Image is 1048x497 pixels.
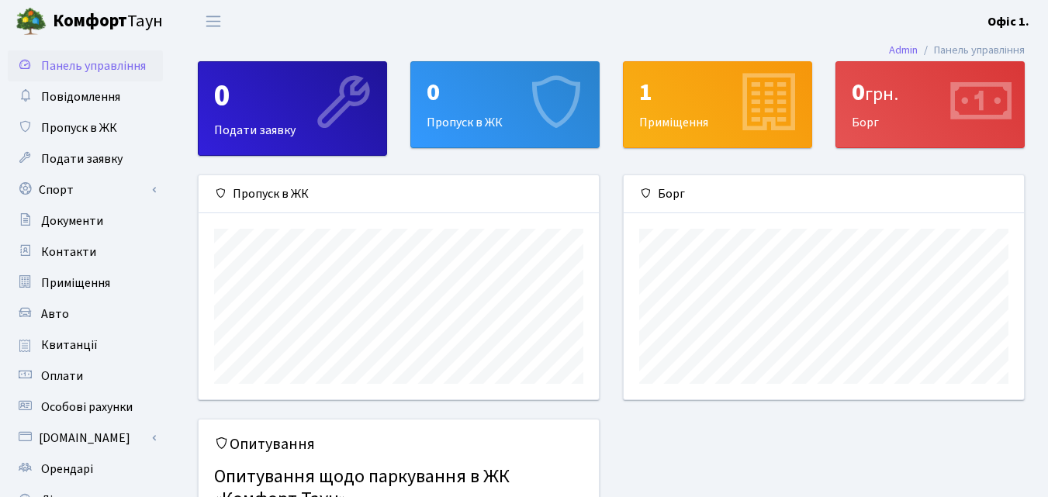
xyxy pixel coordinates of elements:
[198,61,387,156] a: 0Подати заявку
[41,461,93,478] span: Орендарі
[8,236,163,267] a: Контакти
[41,150,123,167] span: Подати заявку
[8,330,163,361] a: Квитанції
[639,78,796,107] div: 1
[41,212,103,230] span: Документи
[41,88,120,105] span: Повідомлення
[411,62,599,147] div: Пропуск в ЖК
[410,61,600,148] a: 0Пропуск в ЖК
[866,34,1048,67] nav: breadcrumb
[8,267,163,299] a: Приміщення
[987,13,1029,30] b: Офіс 1.
[41,119,117,136] span: Пропуск в ЖК
[199,62,386,155] div: Подати заявку
[53,9,163,35] span: Таун
[41,368,83,385] span: Оплати
[194,9,233,34] button: Переключити навігацію
[8,112,163,143] a: Пропуск в ЖК
[8,423,163,454] a: [DOMAIN_NAME]
[8,81,163,112] a: Повідомлення
[8,454,163,485] a: Орендарі
[8,143,163,174] a: Подати заявку
[852,78,1008,107] div: 0
[836,62,1024,147] div: Борг
[41,57,146,74] span: Панель управління
[889,42,918,58] a: Admin
[865,81,898,108] span: грн.
[16,6,47,37] img: logo.png
[8,174,163,205] a: Спорт
[427,78,583,107] div: 0
[199,175,599,213] div: Пропуск в ЖК
[53,9,127,33] b: Комфорт
[41,305,69,323] span: Авто
[624,175,1024,213] div: Борг
[918,42,1025,59] li: Панель управління
[41,337,98,354] span: Квитанції
[8,50,163,81] a: Панель управління
[623,61,812,148] a: 1Приміщення
[8,392,163,423] a: Особові рахунки
[8,299,163,330] a: Авто
[8,205,163,236] a: Документи
[214,435,583,454] h5: Опитування
[8,361,163,392] a: Оплати
[41,399,133,416] span: Особові рахунки
[987,12,1029,31] a: Офіс 1.
[41,274,110,292] span: Приміщення
[214,78,371,115] div: 0
[624,62,811,147] div: Приміщення
[41,243,96,261] span: Контакти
